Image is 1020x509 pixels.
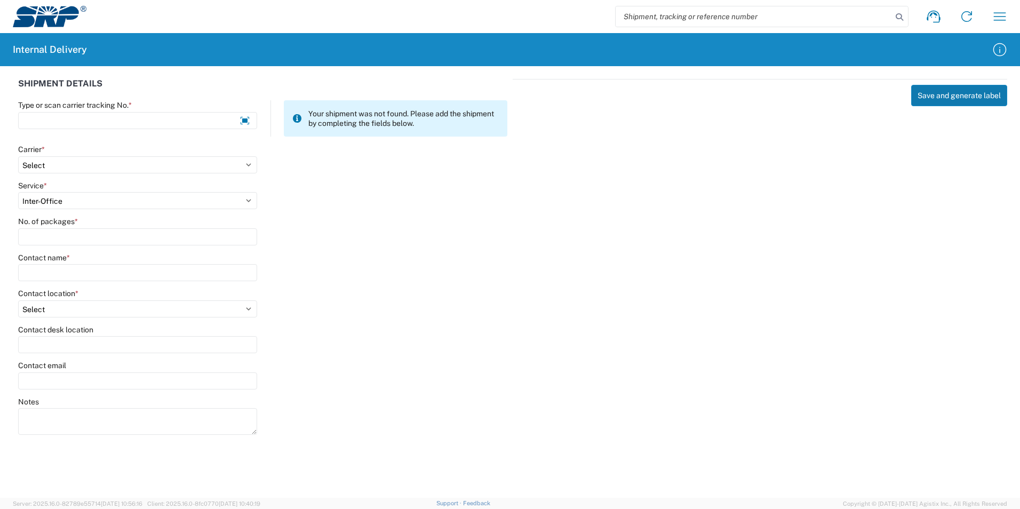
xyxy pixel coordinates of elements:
[13,43,87,56] h2: Internal Delivery
[18,79,507,100] div: SHIPMENT DETAILS
[18,100,132,110] label: Type or scan carrier tracking No.
[18,181,47,190] label: Service
[436,500,463,506] a: Support
[18,397,39,407] label: Notes
[843,499,1007,508] span: Copyright © [DATE]-[DATE] Agistix Inc., All Rights Reserved
[18,217,78,226] label: No. of packages
[18,325,93,335] label: Contact desk location
[616,6,892,27] input: Shipment, tracking or reference number
[101,500,142,507] span: [DATE] 10:56:16
[18,361,66,370] label: Contact email
[13,6,86,27] img: srp
[18,289,78,298] label: Contact location
[18,253,70,263] label: Contact name
[18,145,45,154] label: Carrier
[13,500,142,507] span: Server: 2025.16.0-82789e55714
[463,500,490,506] a: Feedback
[308,109,499,128] span: Your shipment was not found. Please add the shipment by completing the fields below.
[147,500,260,507] span: Client: 2025.16.0-8fc0770
[911,85,1007,106] button: Save and generate label
[219,500,260,507] span: [DATE] 10:40:19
